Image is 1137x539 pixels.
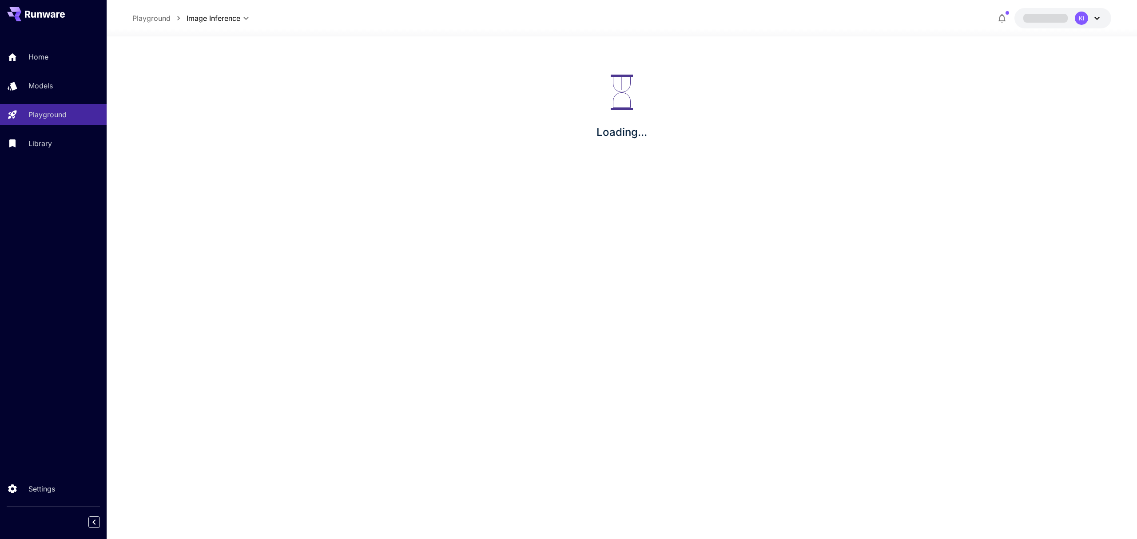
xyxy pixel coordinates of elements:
[596,124,647,140] p: Loading...
[95,514,107,530] div: Collapse sidebar
[28,52,48,62] p: Home
[28,80,53,91] p: Models
[28,138,52,149] p: Library
[187,13,240,24] span: Image Inference
[1075,12,1088,25] div: KI
[28,109,67,120] p: Playground
[132,13,187,24] nav: breadcrumb
[28,484,55,494] p: Settings
[1014,8,1111,28] button: KI
[132,13,171,24] a: Playground
[88,516,100,528] button: Collapse sidebar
